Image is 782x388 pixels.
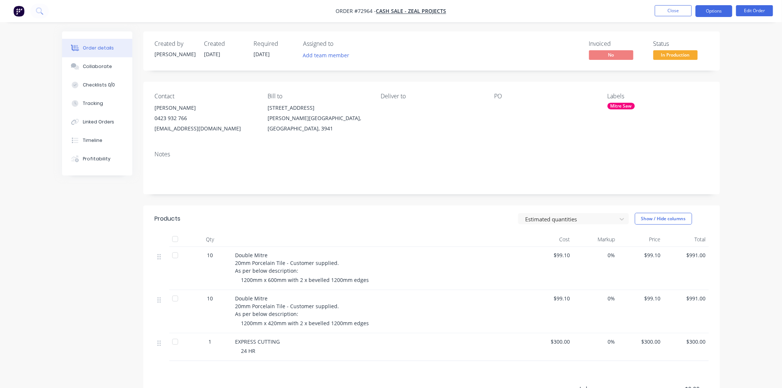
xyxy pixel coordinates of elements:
[62,39,132,57] button: Order details
[268,103,369,134] div: [STREET_ADDRESS][PERSON_NAME][GEOGRAPHIC_DATA], [GEOGRAPHIC_DATA], 3941
[83,63,112,70] div: Collaborate
[254,40,294,47] div: Required
[573,232,619,247] div: Markup
[576,338,616,346] span: 0%
[667,251,706,259] span: $991.00
[696,5,732,17] button: Options
[621,251,661,259] span: $99.10
[83,100,103,107] div: Tracking
[241,276,369,283] span: 1200mm x 600mm with 2 x bevelled 1200mm edges
[154,214,180,223] div: Products
[299,50,353,60] button: Add team member
[204,40,245,47] div: Created
[621,295,661,302] span: $99.10
[528,232,573,247] div: Cost
[83,82,115,88] div: Checklists 0/0
[736,5,773,16] button: Edit Order
[207,295,213,302] span: 10
[235,295,339,317] span: Double Mitre 20mm Porcelain Tile - Customer supplied. As per below description:
[83,137,102,144] div: Timeline
[235,338,280,345] span: EXPRESS CUTTING
[154,40,195,47] div: Created by
[154,50,195,58] div: [PERSON_NAME]
[655,5,692,16] button: Close
[13,6,24,17] img: Factory
[154,93,256,100] div: Contact
[204,51,220,58] span: [DATE]
[207,251,213,259] span: 10
[62,150,132,168] button: Profitability
[494,93,595,100] div: PO
[576,295,616,302] span: 0%
[381,93,482,100] div: Deliver to
[188,232,232,247] div: Qty
[154,103,256,113] div: [PERSON_NAME]
[589,40,645,47] div: Invoiced
[62,131,132,150] button: Timeline
[154,113,256,123] div: 0423 932 766
[154,151,709,158] div: Notes
[664,232,709,247] div: Total
[608,103,635,109] div: Mitre Saw
[635,213,692,225] button: Show / Hide columns
[653,40,709,47] div: Status
[531,251,570,259] span: $99.10
[376,8,446,15] a: Cash Sale - Zeal Projects
[83,156,110,162] div: Profitability
[268,103,369,113] div: [STREET_ADDRESS]
[154,103,256,134] div: [PERSON_NAME]0423 932 766[EMAIL_ADDRESS][DOMAIN_NAME]
[531,338,570,346] span: $300.00
[268,93,369,100] div: Bill to
[667,295,706,302] span: $991.00
[576,251,616,259] span: 0%
[667,338,706,346] span: $300.00
[303,40,377,47] div: Assigned to
[83,45,114,51] div: Order details
[608,93,709,100] div: Labels
[336,8,376,15] span: Order #72964 -
[154,123,256,134] div: [EMAIL_ADDRESS][DOMAIN_NAME]
[83,119,115,125] div: Linked Orders
[235,252,339,274] span: Double Mitre 20mm Porcelain Tile - Customer supplied. As per below description:
[62,76,132,94] button: Checklists 0/0
[62,113,132,131] button: Linked Orders
[653,50,698,61] button: In Production
[208,338,211,346] span: 1
[241,320,369,327] span: 1200mm x 420mm with 2 x bevelled 1200mm edges
[589,50,633,59] span: No
[62,94,132,113] button: Tracking
[618,232,664,247] div: Price
[268,113,369,134] div: [PERSON_NAME][GEOGRAPHIC_DATA], [GEOGRAPHIC_DATA], 3941
[254,51,270,58] span: [DATE]
[62,57,132,76] button: Collaborate
[241,347,255,354] span: 24 HR
[653,50,698,59] span: In Production
[621,338,661,346] span: $300.00
[531,295,570,302] span: $99.10
[303,50,353,60] button: Add team member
